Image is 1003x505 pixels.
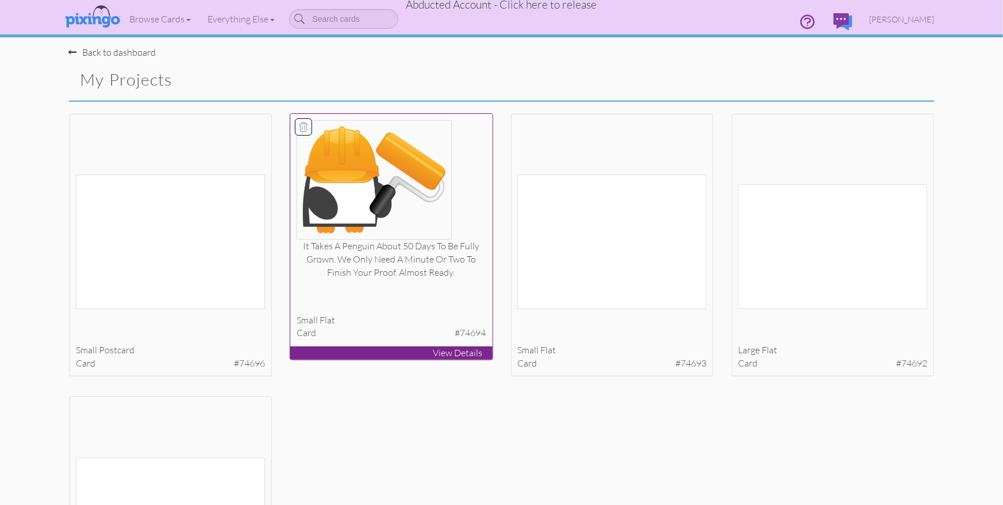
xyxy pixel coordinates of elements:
span: #74693 [675,357,706,370]
span: small [297,314,318,326]
img: 135063-1-1756240198796-85f5328bffa26cff-qa.jpg [517,175,706,309]
div: card [297,326,486,340]
a: Back to dashboard [69,47,156,58]
span: flat [762,344,777,356]
span: flat [320,314,335,326]
a: Everything Else [199,5,283,33]
span: postcard [99,344,134,356]
a: Browse Cards [121,5,199,33]
div: card [517,357,706,370]
img: pixingo logo [62,3,123,32]
span: small [76,344,97,356]
span: flat [540,344,556,356]
span: small [517,344,539,356]
img: 135062-1-1756240147544-f619e158aa1457d1-qa.jpg [738,184,927,309]
span: #74696 [234,357,265,370]
span: [PERSON_NAME] [870,14,935,24]
img: comments.svg [833,13,852,30]
div: It takes a penguin about 50 days to be fully grown. We only need a minute or two to finish your p... [297,240,486,279]
img: 135066-1-1756240281520-5fb197c486f433dc-qa.jpg [76,175,265,309]
p: View Details [290,346,493,360]
div: card [76,357,265,370]
input: Search cards [289,9,398,29]
a: [PERSON_NAME] [861,5,943,34]
h2: My Projects [80,71,482,89]
span: #74694 [455,326,486,340]
span: #74692 [896,357,927,370]
span: large [738,344,760,356]
img: penguin_roller.png [297,120,452,240]
div: card [738,357,927,370]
